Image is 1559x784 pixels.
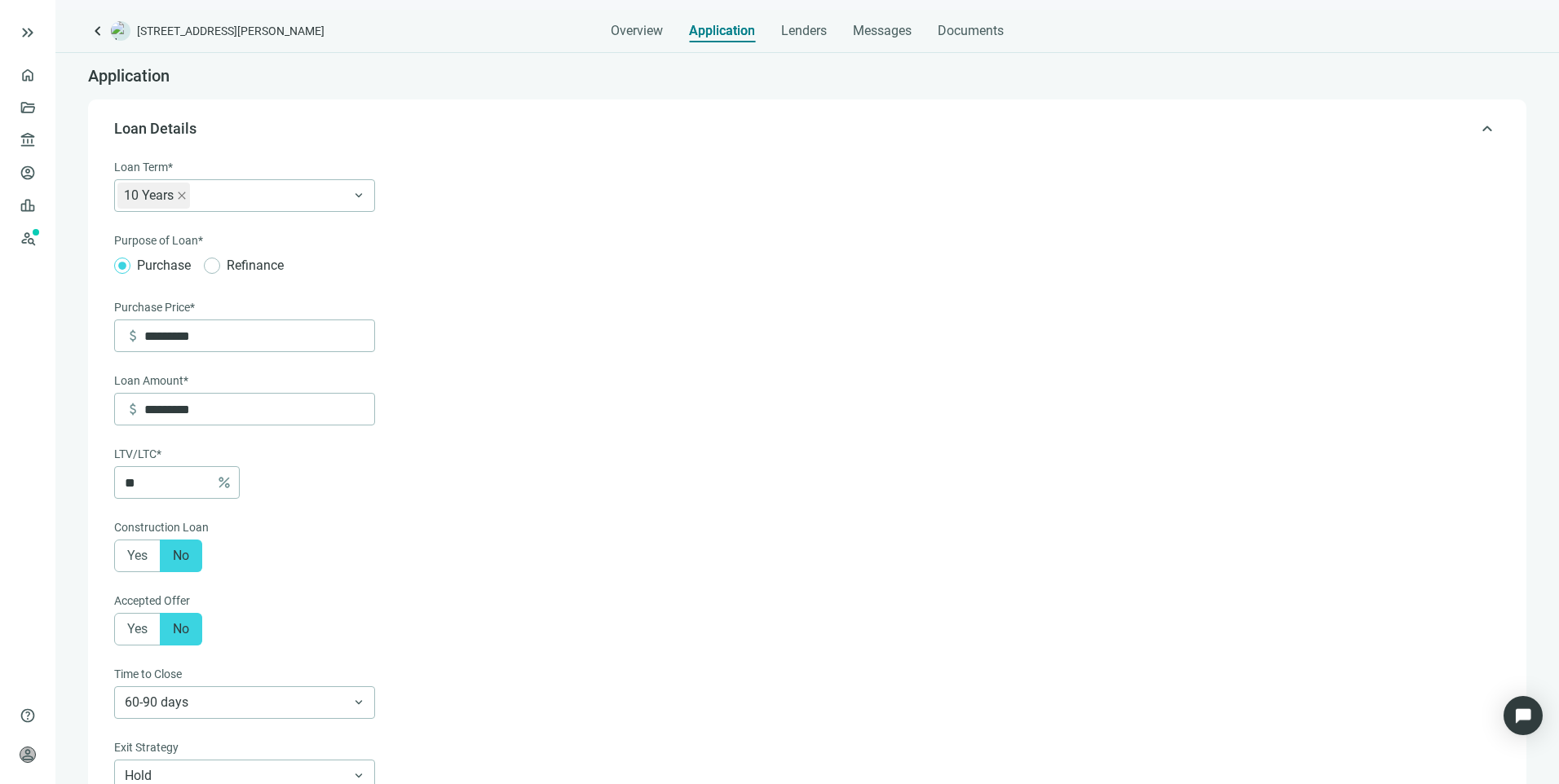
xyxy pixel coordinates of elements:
[111,21,130,41] img: deal-logo
[611,23,663,39] span: Overview
[20,132,31,148] span: account_balance
[114,738,179,756] span: Exit Strategy
[177,191,187,200] span: close
[173,621,189,636] span: No
[124,183,174,209] span: 10 Years
[125,401,141,417] span: attach_money
[114,592,190,610] span: Accepted Offer
[114,231,203,249] span: Purpose of Loan*
[114,518,209,536] span: Construction Loan
[88,66,170,86] span: Application
[117,183,190,209] span: 10 Years
[114,120,197,137] span: Loan Details
[20,707,36,724] span: help
[127,548,148,563] span: Yes
[114,372,188,390] span: Loan Amount*
[137,23,325,39] span: [STREET_ADDRESS][PERSON_NAME]
[18,23,38,42] button: keyboard_double_arrow_right
[20,747,36,763] span: person
[88,21,108,41] a: keyboard_arrow_left
[114,158,173,176] span: Loan Term*
[114,298,195,316] span: Purchase Price*
[781,23,827,39] span: Lenders
[130,255,197,275] span: Purchase
[216,474,232,491] span: percent
[125,328,141,344] span: attach_money
[114,445,161,463] span: LTV/LTC*
[689,23,755,39] span: Application
[125,687,364,718] span: 60-90 days
[938,23,1004,39] span: Documents
[127,621,148,636] span: Yes
[173,548,189,563] span: No
[853,23,912,38] span: Messages
[1504,696,1543,735] div: Open Intercom Messenger
[114,665,182,683] span: Time to Close
[220,255,290,275] span: Refinance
